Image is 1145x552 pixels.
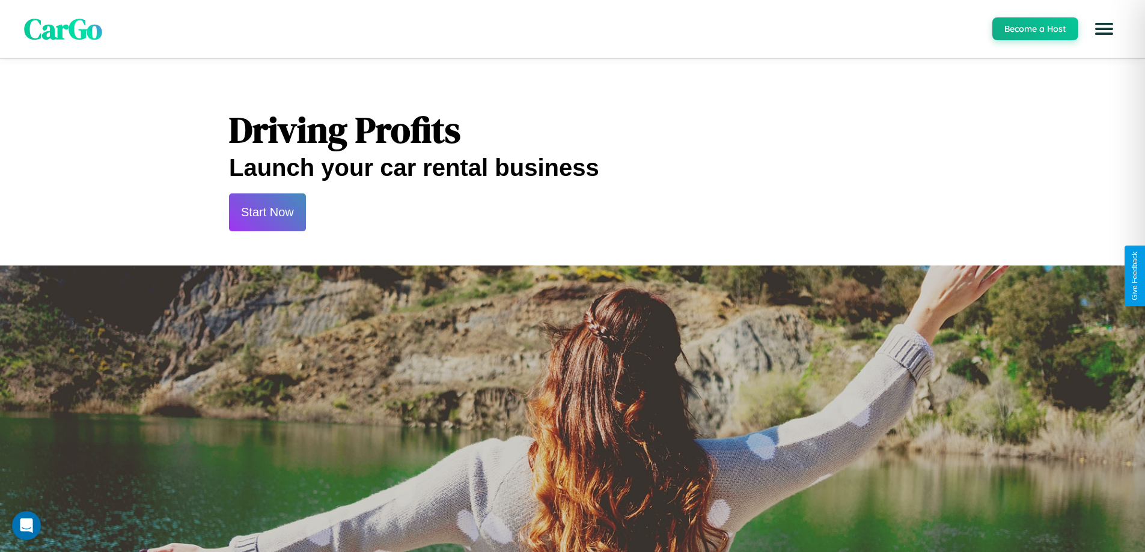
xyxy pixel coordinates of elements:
[229,154,916,181] h2: Launch your car rental business
[24,9,102,49] span: CarGo
[992,17,1078,40] button: Become a Host
[229,105,916,154] h1: Driving Profits
[1131,252,1139,300] div: Give Feedback
[229,193,306,231] button: Start Now
[1087,12,1121,46] button: Open menu
[12,511,41,540] div: Open Intercom Messenger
